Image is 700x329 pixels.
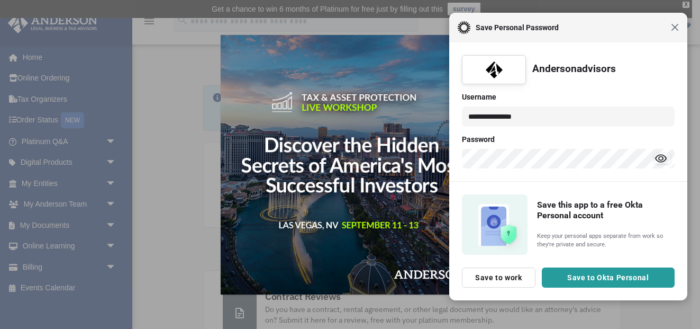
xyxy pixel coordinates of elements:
span: Close [671,23,679,31]
h6: Username [462,91,675,103]
span: Save Personal Password [470,21,671,34]
h6: Password [462,133,675,146]
div: Andersonadvisors [532,63,616,76]
button: Save to Okta Personal [542,268,675,288]
h5: Save this app to a free Okta Personal account [537,200,671,221]
span: Keep your personal apps separate from work so they're private and secure. [537,232,671,250]
button: Save to work [462,268,535,288]
img: nr4NPwAAAAZJREFUAwAwEkJbZx1BKgAAAABJRU5ErkJggg== [486,61,503,78]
